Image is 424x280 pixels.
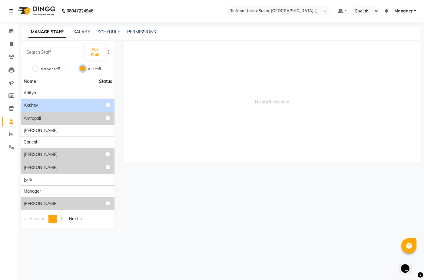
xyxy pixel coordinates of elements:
[85,44,105,60] button: Add Staff
[98,29,120,35] a: SCHEDULE
[394,8,412,14] span: Manager
[66,215,85,223] a: Next
[24,79,36,84] span: Name
[88,66,101,72] label: All Staff
[73,29,90,35] a: SALARY
[24,164,58,171] span: [PERSON_NAME]
[51,216,54,221] span: 1
[99,78,112,85] span: Status
[24,201,58,207] span: [PERSON_NAME]
[24,139,38,145] span: Ganesh
[127,29,156,35] a: PERMISSIONS
[24,177,32,183] span: Jyoti
[24,115,41,122] span: Amrapali
[15,2,57,19] img: logo
[24,90,36,96] span: Aditya
[24,127,58,134] span: [PERSON_NAME]
[60,216,63,221] span: 2
[24,48,82,57] input: Search Staff
[24,188,41,194] span: Manager
[41,66,60,72] label: Active Staff
[24,151,58,158] span: [PERSON_NAME]
[28,27,66,38] a: MANAGE STAFF
[67,2,93,19] b: 08047224946
[399,256,418,274] iframe: chat widget
[24,102,38,109] span: Akshay
[28,216,45,221] span: Previous
[124,41,421,163] span: No staff selected
[21,215,114,223] nav: Pagination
